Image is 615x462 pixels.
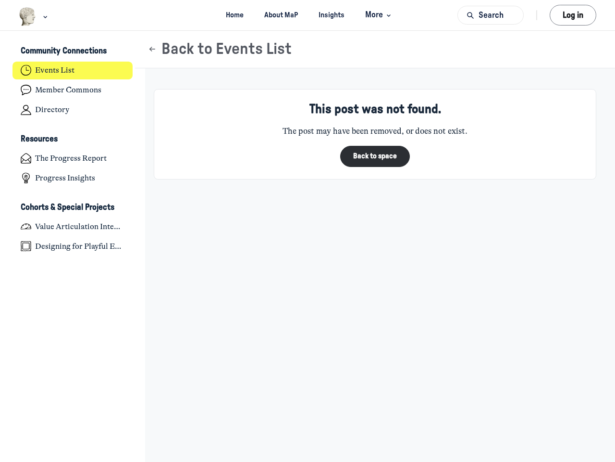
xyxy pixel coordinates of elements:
[35,105,69,115] h4: Directory
[19,7,37,26] img: Museums as Progress logo
[309,102,441,117] h4: This post was not found.
[283,125,467,138] p: The post may have been removed, or does not exist.
[21,203,114,213] h3: Cohorts & Special Projects
[35,65,74,75] h4: Events List
[217,6,252,24] a: Home
[135,31,615,68] header: Page Header
[12,101,133,119] a: Directory
[310,6,353,24] a: Insights
[12,169,133,187] a: Progress Insights
[35,222,124,231] h4: Value Articulation Intensive (Cultural Leadership Lab)
[256,6,306,24] a: About MaP
[19,6,50,27] button: Museums as Progress logo
[12,237,133,255] a: Designing for Playful Engagement
[35,85,101,95] h4: Member Commons
[12,199,133,216] button: Cohorts & Special ProjectsCollapse space
[365,9,394,22] span: More
[12,81,133,99] a: Member Commons
[12,218,133,235] a: Value Articulation Intensive (Cultural Leadership Lab)
[35,173,95,183] h4: Progress Insights
[550,5,596,26] button: Log in
[12,150,133,167] a: The Progress Report
[357,6,398,24] button: More
[12,43,133,60] button: Community ConnectionsCollapse space
[21,134,58,144] h3: Resources
[148,40,292,59] button: Back to Events List
[12,131,133,148] button: ResourcesCollapse space
[35,154,107,163] h4: The Progress Report
[12,62,133,79] a: Events List
[35,242,124,251] h4: Designing for Playful Engagement
[340,146,410,167] button: Back to space
[21,46,107,56] h3: Community Connections
[457,6,524,25] button: Search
